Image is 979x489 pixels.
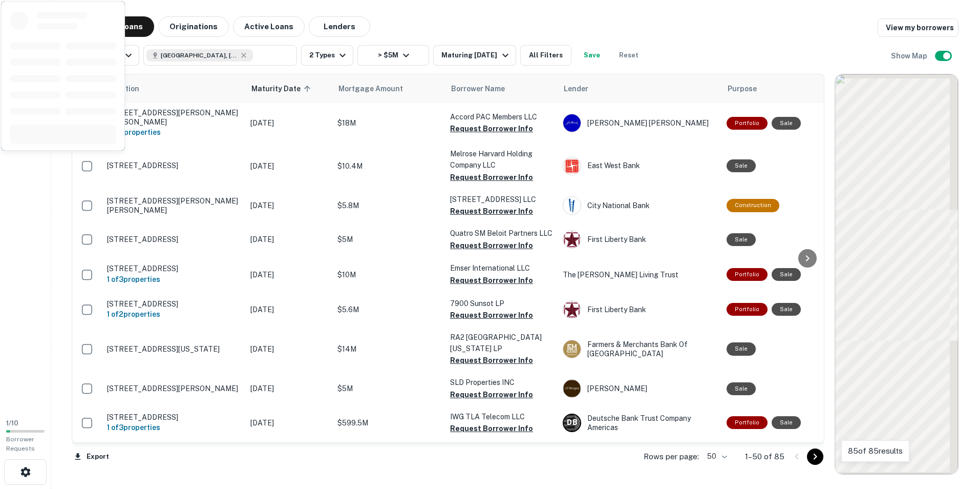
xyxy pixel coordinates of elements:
[772,303,801,316] div: Sale
[727,117,768,130] div: This is a portfolio loan with 4 properties
[441,49,511,62] div: Maturing [DATE]
[107,127,240,138] h6: 1 of 4 properties
[721,74,829,103] th: Purpose
[520,45,571,66] button: All Filters
[772,416,801,429] div: Sale
[563,114,716,132] div: [PERSON_NAME] [PERSON_NAME]
[644,451,699,463] p: Rows per page:
[563,414,716,432] div: Deutsche Bank Trust Company Americas
[878,18,959,37] a: View my borrowers
[107,384,240,393] p: [STREET_ADDRESS][PERSON_NAME]
[928,407,979,456] iframe: Chat Widget
[250,200,327,211] p: [DATE]
[450,228,552,239] p: Quatro SM Beloit Partners LLC
[445,74,558,103] th: Borrower Name
[250,304,327,315] p: [DATE]
[450,274,533,287] button: Request Borrower Info
[703,449,729,464] div: 50
[245,74,332,103] th: Maturity Date
[612,45,645,66] button: Reset
[107,235,240,244] p: [STREET_ADDRESS]
[891,50,929,62] h6: Show Map
[450,332,552,354] p: RA2 [GEOGRAPHIC_DATA] [US_STATE] LP
[563,269,716,280] p: The [PERSON_NAME] Living Trust
[564,83,588,95] span: Lender
[337,383,440,394] p: $5M
[107,344,240,354] p: [STREET_ADDRESS][US_STATE]
[107,299,240,309] p: [STREET_ADDRESS]
[357,45,429,66] button: > $5M
[332,74,445,103] th: Mortgage Amount
[772,117,801,130] div: Sale
[807,449,823,465] button: Go to next page
[233,16,305,37] button: Active Loans
[563,114,581,132] img: picture
[337,160,440,172] p: $10.4M
[450,111,552,123] p: Accord PAC Members LLC
[563,230,716,249] div: First Liberty Bank
[772,268,801,281] div: Sale
[158,16,229,37] button: Originations
[251,83,314,95] span: Maturity Date
[309,16,370,37] button: Lenders
[563,196,716,215] div: City National Bank
[727,199,779,212] div: This loan purpose was for construction
[848,445,903,457] p: 85 of 85 results
[337,234,440,245] p: $5M
[563,340,581,358] img: picture
[450,239,533,252] button: Request Borrower Info
[450,171,533,184] button: Request Borrower Info
[728,83,757,95] span: Purpose
[107,161,240,170] p: [STREET_ADDRESS]
[450,422,533,435] button: Request Borrower Info
[450,194,552,205] p: [STREET_ADDRESS] LLC
[563,300,716,319] div: First Liberty Bank
[107,264,240,273] p: [STREET_ADDRESS]
[250,343,327,355] p: [DATE]
[727,416,768,429] div: This is a portfolio loan with 3 properties
[563,157,716,175] div: East West Bank
[450,354,533,366] button: Request Borrower Info
[563,380,581,397] img: picture
[337,269,440,280] p: $10M
[450,377,552,388] p: SLD Properties INC
[107,274,240,285] h6: 1 of 3 properties
[107,196,240,215] p: [STREET_ADDRESS][PERSON_NAME][PERSON_NAME]
[250,117,327,129] p: [DATE]
[102,74,245,103] th: Location
[450,262,552,274] p: Emser International LLC
[250,417,327,429] p: [DATE]
[563,157,581,175] img: picture
[337,200,440,211] p: $5.8M
[338,83,416,95] span: Mortgage Amount
[835,74,958,474] div: 0 0
[563,231,581,248] img: picture
[727,382,756,395] div: Sale
[433,45,516,66] button: Maturing [DATE]
[107,309,240,320] h6: 1 of 2 properties
[727,342,756,355] div: Sale
[250,269,327,280] p: [DATE]
[451,83,505,95] span: Borrower Name
[6,419,18,427] span: 1 / 10
[107,422,240,433] h6: 1 of 3 properties
[563,301,581,318] img: picture
[450,148,552,171] p: Melrose Harvard Holding Company LLC
[450,309,533,321] button: Request Borrower Info
[337,117,440,129] p: $18M
[450,123,533,135] button: Request Borrower Info
[301,45,353,66] button: 2 Types
[72,449,112,464] button: Export
[337,417,440,429] p: $599.5M
[250,383,327,394] p: [DATE]
[250,234,327,245] p: [DATE]
[727,159,756,172] div: Sale
[727,268,768,281] div: This is a portfolio loan with 3 properties
[450,205,533,217] button: Request Borrower Info
[563,379,716,398] div: [PERSON_NAME]
[727,233,756,246] div: Sale
[563,340,716,358] div: Farmers & Merchants Bank Of [GEOGRAPHIC_DATA]
[558,74,721,103] th: Lender
[337,304,440,315] p: $5.6M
